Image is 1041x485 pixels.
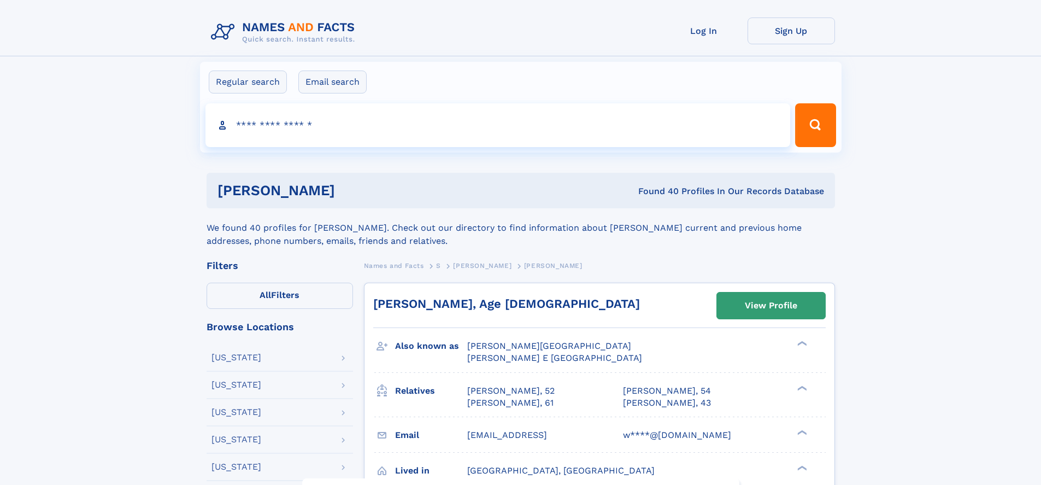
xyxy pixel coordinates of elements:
[211,381,261,389] div: [US_STATE]
[364,259,424,272] a: Names and Facts
[298,71,367,94] label: Email search
[395,461,467,480] h3: Lived in
[211,353,261,362] div: [US_STATE]
[623,397,711,409] a: [PERSON_NAME], 43
[207,322,353,332] div: Browse Locations
[623,385,711,397] a: [PERSON_NAME], 54
[209,71,287,94] label: Regular search
[211,435,261,444] div: [US_STATE]
[795,429,808,436] div: ❯
[373,297,640,311] a: [PERSON_NAME], Age [DEMOGRAPHIC_DATA]
[795,464,808,471] div: ❯
[795,384,808,391] div: ❯
[467,385,555,397] a: [PERSON_NAME], 52
[436,259,441,272] a: S
[395,382,467,400] h3: Relatives
[207,283,353,309] label: Filters
[211,463,261,471] div: [US_STATE]
[717,293,825,319] a: View Profile
[467,353,642,363] span: [PERSON_NAME] E [GEOGRAPHIC_DATA]
[260,290,271,300] span: All
[436,262,441,270] span: S
[467,341,631,351] span: [PERSON_NAME][GEOGRAPHIC_DATA]
[205,103,791,147] input: search input
[207,208,835,248] div: We found 40 profiles for [PERSON_NAME]. Check out our directory to find information about [PERSON...
[395,426,467,445] h3: Email
[467,397,554,409] a: [PERSON_NAME], 61
[453,262,511,270] span: [PERSON_NAME]
[748,17,835,44] a: Sign Up
[467,430,547,440] span: [EMAIL_ADDRESS]
[745,293,797,318] div: View Profile
[217,184,487,197] h1: [PERSON_NAME]
[660,17,748,44] a: Log In
[524,262,583,270] span: [PERSON_NAME]
[211,408,261,417] div: [US_STATE]
[486,185,824,197] div: Found 40 Profiles In Our Records Database
[207,17,364,47] img: Logo Names and Facts
[795,103,836,147] button: Search Button
[207,261,353,271] div: Filters
[453,259,511,272] a: [PERSON_NAME]
[795,340,808,347] div: ❯
[395,337,467,355] h3: Also known as
[467,465,655,476] span: [GEOGRAPHIC_DATA], [GEOGRAPHIC_DATA]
